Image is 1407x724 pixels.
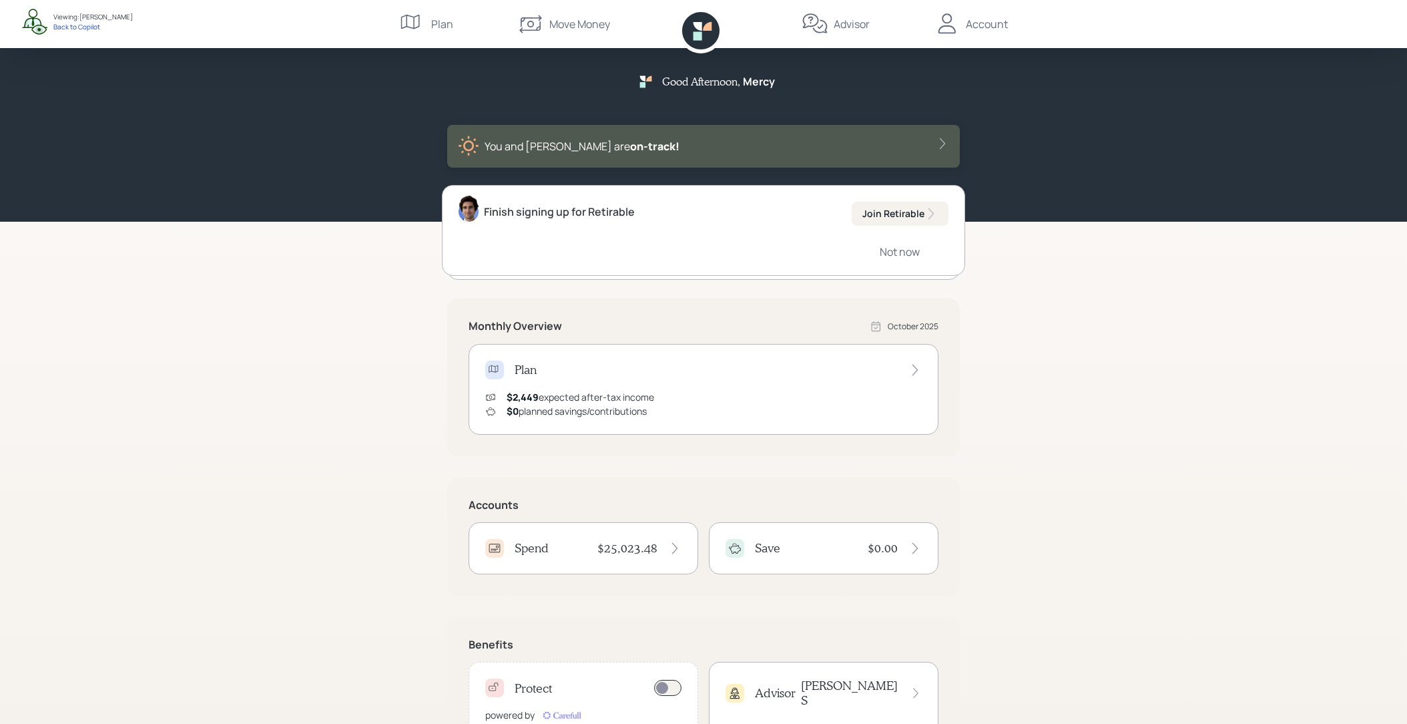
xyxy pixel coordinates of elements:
[469,320,562,333] h5: Monthly Overview
[507,391,539,403] span: $2,449
[888,321,938,333] div: October 2025
[755,686,796,701] h4: Advisor
[852,202,948,226] button: Join Retirable
[469,639,938,651] h5: Benefits
[53,22,133,31] div: Back to Copilot
[507,390,654,404] div: expected after-tax income
[484,204,635,220] div: Finish signing up for Retirable
[507,405,519,417] span: $0
[469,499,938,512] h5: Accounts
[597,541,657,556] h4: $25,023.48
[53,12,133,22] div: Viewing: [PERSON_NAME]
[880,244,920,259] div: Not now
[549,16,610,32] div: Move Money
[755,541,780,556] h4: Save
[507,404,647,418] div: planned savings/contributions
[801,679,899,707] h4: [PERSON_NAME] S
[515,681,552,696] h4: Protect
[662,75,740,87] h5: Good Afternoon ,
[868,541,898,556] h4: $0.00
[862,207,938,220] div: Join Retirable
[540,709,583,722] img: carefull-M2HCGCDH.digested.png
[834,16,870,32] div: Advisor
[459,195,479,222] img: harrison-schaefer-headshot-2.png
[458,136,479,157] img: sunny-XHVQM73Q.digested.png
[743,75,775,88] h5: Mercy
[966,16,1008,32] div: Account
[485,708,535,722] div: powered by
[485,138,679,154] div: You and [PERSON_NAME] are
[515,541,549,556] h4: Spend
[630,139,679,154] span: on‑track!
[431,16,453,32] div: Plan
[515,363,537,377] h4: Plan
